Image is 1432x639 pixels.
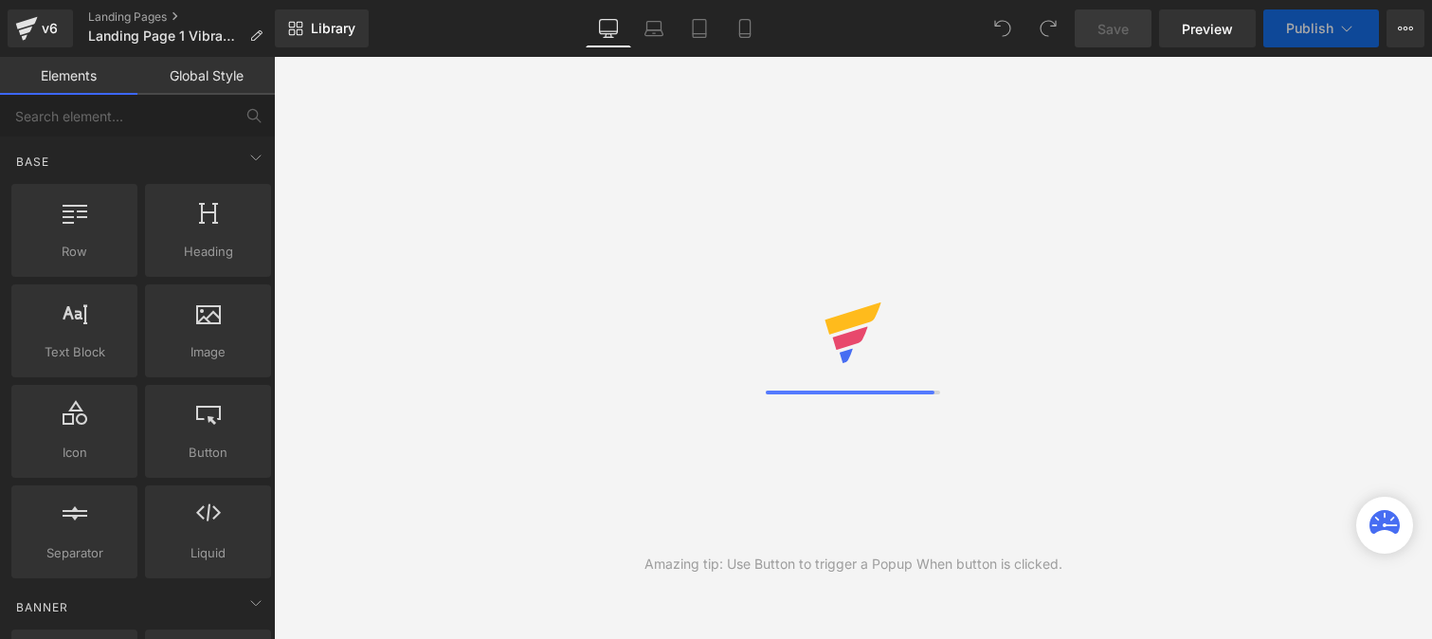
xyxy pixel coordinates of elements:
span: Publish [1286,21,1333,36]
div: v6 [38,16,62,41]
span: Image [151,342,265,362]
span: Icon [17,443,132,463]
span: Row [17,242,132,262]
span: Save [1097,19,1129,39]
a: Mobile [722,9,768,47]
span: Text Block [17,342,132,362]
a: Global Style [137,57,275,95]
button: More [1387,9,1424,47]
a: Landing Pages [88,9,278,25]
span: Liquid [151,543,265,563]
span: Preview [1182,19,1233,39]
span: Button [151,443,265,463]
span: Separator [17,543,132,563]
a: New Library [275,9,369,47]
button: Undo [984,9,1022,47]
span: Landing Page 1 Vibraskin [88,28,242,44]
span: Base [14,153,51,171]
div: Amazing tip: Use Button to trigger a Popup When button is clicked. [644,554,1062,575]
a: Tablet [677,9,722,47]
a: Desktop [586,9,631,47]
span: Banner [14,598,70,616]
button: Publish [1263,9,1379,47]
a: Preview [1159,9,1256,47]
button: Redo [1029,9,1067,47]
a: Laptop [631,9,677,47]
span: Library [311,20,355,37]
a: v6 [8,9,73,47]
span: Heading [151,242,265,262]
